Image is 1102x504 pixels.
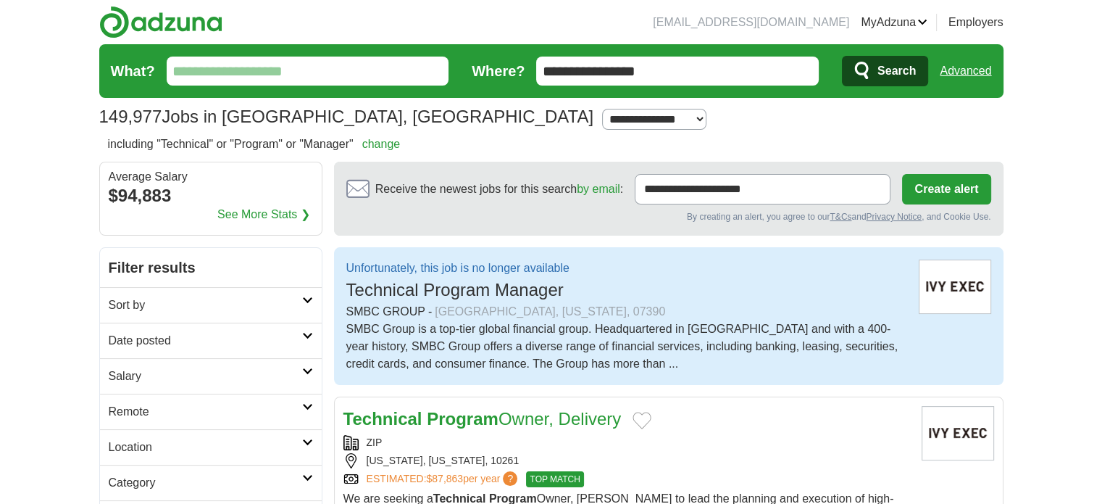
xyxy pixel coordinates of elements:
[109,403,302,421] h2: Remote
[940,57,991,86] a: Advanced
[866,212,922,222] a: Privacy Notice
[367,471,521,487] a: ESTIMATED:$87,863per year?
[861,14,927,31] a: MyAdzuna
[426,473,463,484] span: $87,863
[948,14,1003,31] a: Employers
[346,210,991,223] div: By creating an alert, you agree to our and , and Cookie Use.
[346,321,907,373] div: SMBC Group is a top-tier global financial group. Headquartered in [GEOGRAPHIC_DATA] and with a 40...
[100,358,322,394] a: Salary
[472,60,525,82] label: Where?
[100,287,322,323] a: Sort by
[428,303,432,321] span: -
[503,471,517,486] span: ?
[343,435,910,450] div: ZIP
[100,394,322,429] a: Remote
[902,174,990,205] button: Create alert
[100,323,322,358] a: Date posted
[109,171,313,183] div: Average Salary
[375,181,623,198] span: Receive the newest jobs for this search :
[526,471,583,487] span: TOP MATCH
[842,56,928,86] button: Search
[109,368,302,385] h2: Salary
[343,409,422,429] strong: Technical
[435,303,665,321] div: [GEOGRAPHIC_DATA], [US_STATE], 07390
[100,429,322,465] a: Location
[830,212,851,222] a: T&Cs
[346,260,569,277] p: Unfortunately, this job is no longer available
[346,280,564,299] span: Technical Program Manager
[108,136,401,153] h2: including "Technical" or "Program" or "Manager"
[343,453,910,468] div: [US_STATE], [US_STATE], 10261
[877,57,916,86] span: Search
[922,406,994,460] img: Company logo
[427,409,498,429] strong: Program
[99,107,593,126] h1: Jobs in [GEOGRAPHIC_DATA], [GEOGRAPHIC_DATA]
[99,6,222,38] img: Adzuna logo
[577,183,620,195] a: by email
[109,297,302,314] h2: Sort by
[99,104,162,130] span: 149,977
[109,183,313,209] div: $94,883
[919,260,991,314] img: Ivy Exec logo
[633,412,651,429] button: Add to favorite jobs
[653,14,849,31] li: [EMAIL_ADDRESS][DOMAIN_NAME]
[100,465,322,500] a: Category
[346,303,907,321] div: SMBC GROUP
[109,439,302,456] h2: Location
[362,138,401,150] a: change
[111,60,155,82] label: What?
[109,474,302,492] h2: Category
[217,206,310,223] a: See More Stats ❯
[109,332,302,350] h2: Date posted
[100,248,322,287] h2: Filter results
[343,409,622,429] a: Technical ProgramOwner, Delivery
